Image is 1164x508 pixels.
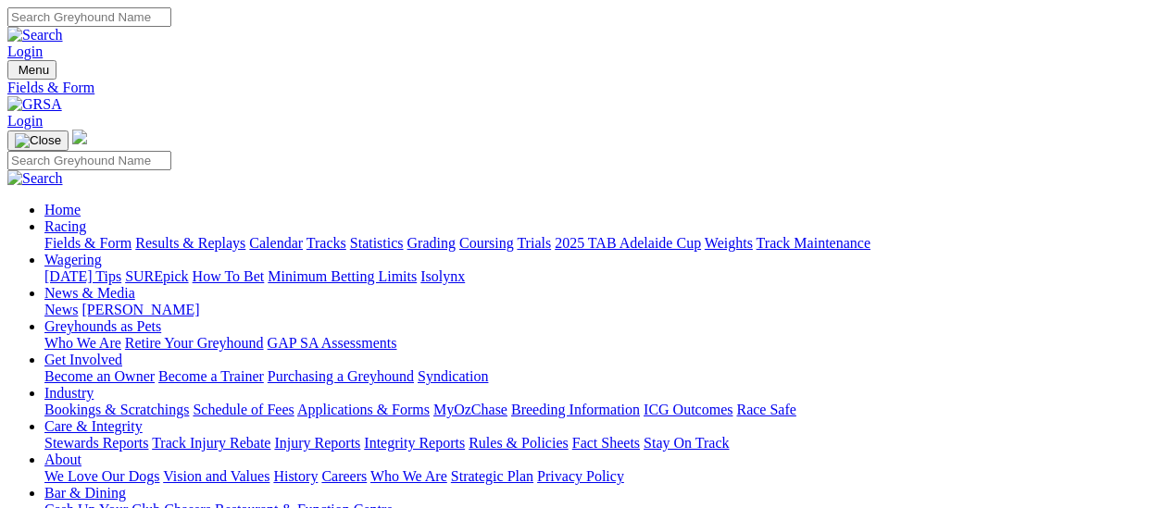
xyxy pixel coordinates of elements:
[72,130,87,144] img: logo-grsa-white.png
[736,402,795,417] a: Race Safe
[7,130,69,151] button: Toggle navigation
[350,235,404,251] a: Statistics
[459,235,514,251] a: Coursing
[7,7,171,27] input: Search
[268,368,414,384] a: Purchasing a Greyhound
[19,63,49,77] span: Menu
[7,151,171,170] input: Search
[555,235,701,251] a: 2025 TAB Adelaide Cup
[517,235,551,251] a: Trials
[511,402,640,417] a: Breeding Information
[370,468,447,484] a: Who We Are
[418,368,488,384] a: Syndication
[44,285,135,301] a: News & Media
[44,468,159,484] a: We Love Our Dogs
[572,435,640,451] a: Fact Sheets
[469,435,569,451] a: Rules & Policies
[44,418,143,434] a: Care & Integrity
[193,268,265,284] a: How To Bet
[44,452,81,467] a: About
[44,252,102,267] a: Wagering
[757,235,870,251] a: Track Maintenance
[321,468,367,484] a: Careers
[44,218,86,234] a: Racing
[125,335,264,351] a: Retire Your Greyhound
[44,235,131,251] a: Fields & Form
[433,402,507,417] a: MyOzChase
[44,485,126,501] a: Bar & Dining
[44,302,78,317] a: News
[44,302,1157,318] div: News & Media
[44,435,1157,452] div: Care & Integrity
[273,468,318,484] a: History
[44,318,161,334] a: Greyhounds as Pets
[44,402,189,417] a: Bookings & Scratchings
[7,60,56,80] button: Toggle navigation
[705,235,753,251] a: Weights
[158,368,264,384] a: Become a Trainer
[15,133,61,148] img: Close
[268,268,417,284] a: Minimum Betting Limits
[44,368,1157,385] div: Get Involved
[44,385,94,401] a: Industry
[44,352,122,367] a: Get Involved
[44,368,155,384] a: Become an Owner
[407,235,456,251] a: Grading
[193,402,294,417] a: Schedule of Fees
[7,43,43,59] a: Login
[152,435,270,451] a: Track Injury Rebate
[44,435,148,451] a: Stewards Reports
[7,113,43,129] a: Login
[44,468,1157,485] div: About
[44,335,121,351] a: Who We Are
[451,468,533,484] a: Strategic Plan
[7,27,63,43] img: Search
[420,268,465,284] a: Isolynx
[44,335,1157,352] div: Greyhounds as Pets
[307,235,346,251] a: Tracks
[249,235,303,251] a: Calendar
[537,468,624,484] a: Privacy Policy
[44,268,1157,285] div: Wagering
[135,235,245,251] a: Results & Replays
[297,402,430,417] a: Applications & Forms
[364,435,465,451] a: Integrity Reports
[81,302,199,317] a: [PERSON_NAME]
[274,435,360,451] a: Injury Reports
[7,80,1157,96] a: Fields & Form
[44,202,81,217] a: Home
[268,335,397,351] a: GAP SA Assessments
[125,268,188,284] a: SUREpick
[44,402,1157,418] div: Industry
[44,268,121,284] a: [DATE] Tips
[644,435,729,451] a: Stay On Track
[7,170,63,187] img: Search
[644,402,732,417] a: ICG Outcomes
[44,235,1157,252] div: Racing
[7,96,62,113] img: GRSA
[163,468,269,484] a: Vision and Values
